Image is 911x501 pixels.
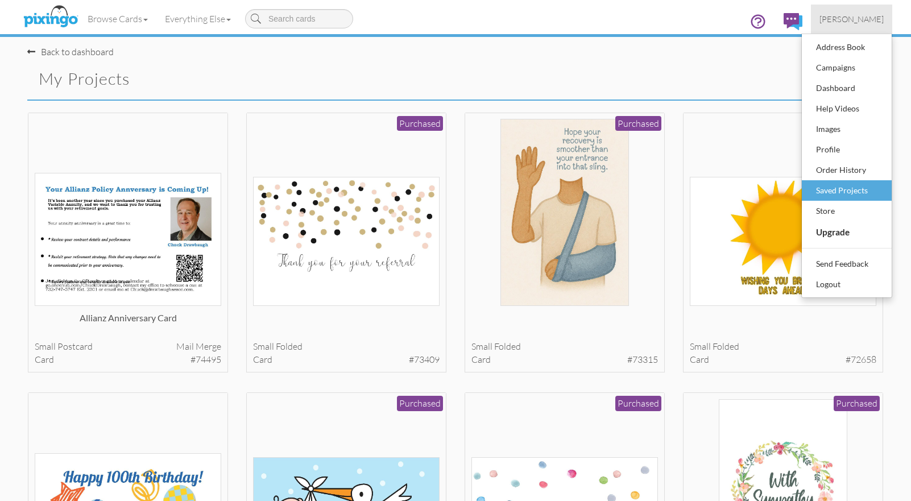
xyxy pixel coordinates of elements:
a: Campaigns [802,57,892,78]
span: Mail merge [176,340,221,353]
input: Search cards [245,9,353,28]
div: Purchased [397,396,443,411]
div: Order History [813,162,880,179]
span: small [690,341,711,352]
a: Send Feedback [802,254,892,274]
a: Upgrade [802,221,892,243]
span: [PERSON_NAME] [819,14,884,24]
img: comments.svg [784,13,802,30]
h2: My Projects [39,70,436,88]
span: #73315 [627,353,658,366]
div: Dashboard [813,80,880,97]
img: pixingo logo [20,3,81,31]
a: [PERSON_NAME] [811,5,892,34]
span: small [35,341,56,352]
a: Back to dashboard [27,46,114,57]
img: 132149-1-1748524904209-a625908ac0c98649-qa.jpg [500,119,630,306]
a: Address Book [802,37,892,57]
span: small [471,341,492,352]
div: Purchased [615,116,661,131]
a: Help Videos [802,98,892,119]
div: card [690,353,877,366]
img: 134628-1-1754942545675-4e7088a2c02bca42-qa.jpg [35,173,222,306]
span: small [253,341,274,352]
a: Saved Projects [802,180,892,201]
div: Allianz Anniversary Card [35,312,222,334]
div: Address Book [813,39,880,56]
span: folded [276,341,303,352]
a: Store [802,201,892,221]
div: Saved Projects [813,182,880,199]
a: Everything Else [156,5,239,33]
div: Logout [813,276,880,293]
div: Send Feedback [813,255,880,272]
img: 130792-1-1745511817232-7ee7a8d43ba70152-qa.jpg [690,177,877,306]
div: Purchased [397,116,443,131]
a: Browse Cards [79,5,156,33]
img: 132299-1-1748880620781-bc8e7e9f1f7527f9-qa.jpg [253,177,440,306]
div: Profile [813,141,880,158]
a: Images [802,119,892,139]
span: folded [494,341,521,352]
span: postcard [57,341,93,352]
div: Store [813,202,880,220]
div: card [471,353,659,366]
a: Profile [802,139,892,160]
div: card [253,353,440,366]
div: Campaigns [813,59,880,76]
span: #74495 [191,353,221,366]
div: Purchased [615,396,661,411]
a: Order History [802,160,892,180]
div: Purchased [834,396,880,411]
div: Help Videos [813,100,880,117]
a: Logout [802,274,892,295]
div: Images [813,121,880,138]
a: Dashboard [802,78,892,98]
div: card [35,353,222,366]
span: folded [713,341,739,352]
span: #73409 [409,353,440,366]
div: Upgrade [813,223,880,241]
span: #72658 [846,353,876,366]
